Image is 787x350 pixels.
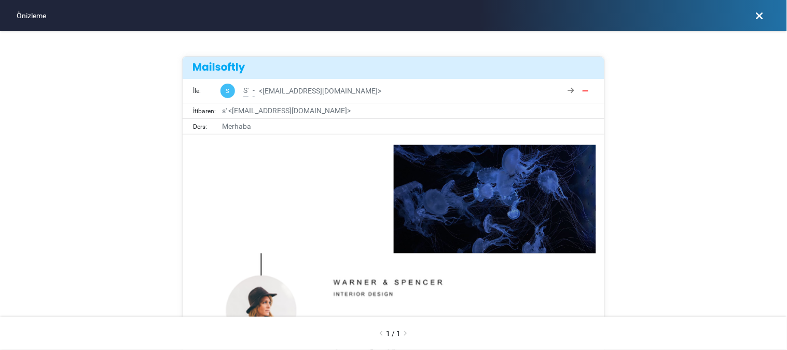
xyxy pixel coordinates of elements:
[259,87,263,95] font: <
[386,329,401,338] font: 1 / 1
[17,11,46,20] font: Önizleme
[226,88,229,95] font: S
[253,86,255,95] font: -
[394,140,596,253] img: 2cc6e2a2fdd68519bca2af79c7ccf166.jpg
[193,107,216,115] font: İtibaren:
[568,86,576,95] a: İletişimi Görüntüle
[193,87,201,95] font: İle:
[222,106,232,115] font: s' <
[243,86,248,95] font: S'
[576,81,596,101] a: Bu Kişiyi Listeden Kaldır
[222,122,251,130] font: Merhaba
[263,87,378,95] font: [EMAIL_ADDRESS][DOMAIN_NAME]
[347,106,351,115] font: >
[232,106,347,115] font: [EMAIL_ADDRESS][DOMAIN_NAME]
[378,87,381,95] font: >
[193,123,207,130] font: Ders:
